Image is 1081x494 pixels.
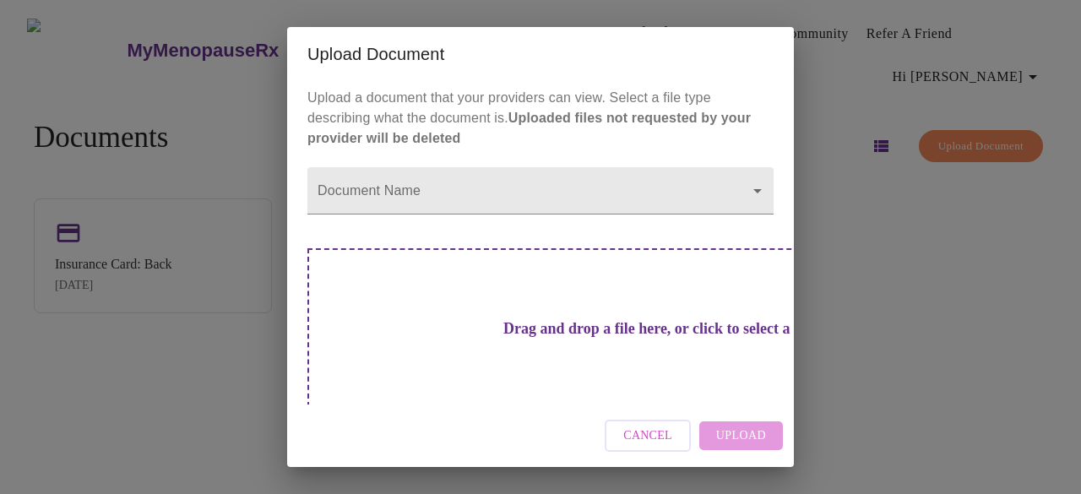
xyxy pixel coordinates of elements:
strong: Uploaded files not requested by your provider will be deleted [307,111,751,145]
div: ​ [307,167,774,214]
button: Cancel [605,420,691,453]
h2: Upload Document [307,41,774,68]
span: Cancel [623,426,672,447]
h3: Drag and drop a file here, or click to select a file [426,320,892,338]
p: Upload a document that your providers can view. Select a file type describing what the document is. [307,88,774,149]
